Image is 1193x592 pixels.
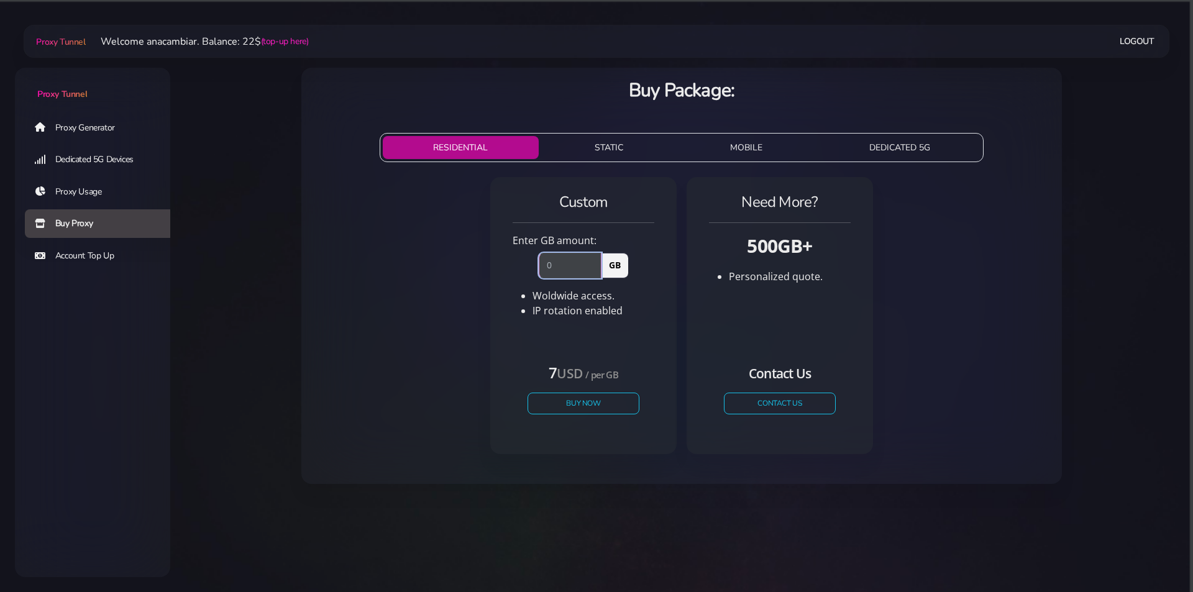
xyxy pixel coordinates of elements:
button: Buy Now [528,393,639,414]
a: Proxy Generator [25,113,180,142]
span: Proxy Tunnel [37,88,87,100]
span: GB [601,253,628,278]
small: Contact Us [749,365,811,382]
a: Proxy Tunnel [15,68,170,101]
a: (top-up here) [261,35,309,48]
a: Dedicated 5G Devices [25,145,180,174]
small: / per GB [585,368,618,381]
a: Proxy Tunnel [34,32,85,52]
button: MOBILE [679,136,813,159]
button: RESIDENTIAL [383,136,539,159]
small: USD [557,365,582,382]
li: Woldwide access. [533,288,654,303]
h3: Buy Package: [311,78,1052,103]
span: Proxy Tunnel [36,36,85,48]
div: Enter GB amount: [505,233,662,248]
h4: 7 [528,362,639,383]
iframe: Webchat Widget [1133,532,1177,576]
a: Proxy Usage [25,178,180,206]
h4: Need More? [709,192,851,212]
a: Logout [1120,30,1154,53]
a: Account Top Up [25,242,180,270]
li: Welcome anacambiar. Balance: 22$ [86,34,309,49]
button: STATIC [544,136,674,159]
input: 0 [539,253,601,278]
a: CONTACT US [724,393,836,414]
li: IP rotation enabled [533,303,654,318]
a: Buy Proxy [25,209,180,238]
li: Personalized quote. [729,269,851,284]
h3: 500GB+ [709,233,851,258]
h4: Custom [513,192,654,212]
button: DEDICATED 5G [818,136,981,159]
